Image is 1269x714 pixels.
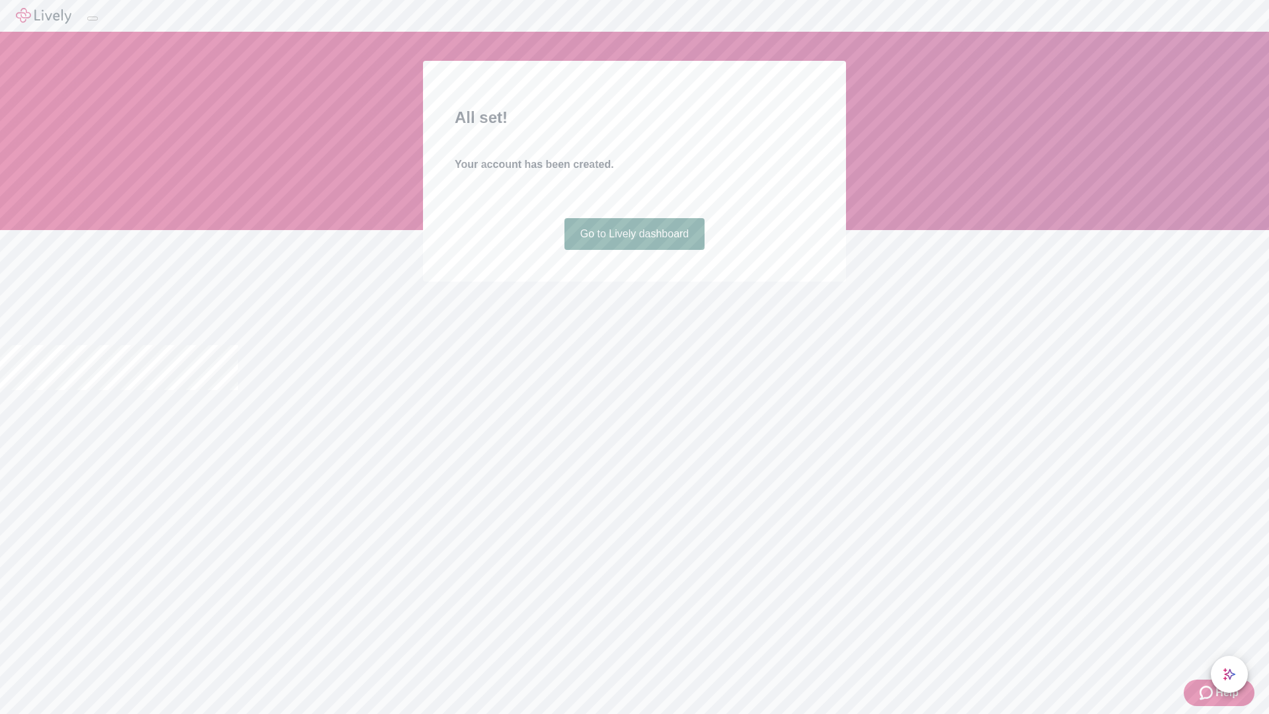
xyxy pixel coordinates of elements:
[455,157,814,173] h4: Your account has been created.
[1223,668,1236,681] svg: Lively AI Assistant
[87,17,98,20] button: Log out
[16,8,71,24] img: Lively
[455,106,814,130] h2: All set!
[1184,680,1254,706] button: Zendesk support iconHelp
[1215,685,1239,701] span: Help
[1211,656,1248,693] button: chat
[564,218,705,250] a: Go to Lively dashboard
[1200,685,1215,701] svg: Zendesk support icon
